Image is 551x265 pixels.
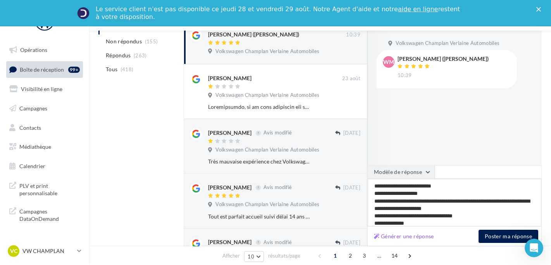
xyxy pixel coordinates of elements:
button: Générer une réponse [371,232,437,241]
span: résultats/page [268,252,300,260]
button: Modèle de réponse [367,165,435,179]
span: Non répondus [106,38,142,45]
span: PLV et print personnalisable [19,181,80,197]
a: Boîte de réception99+ [5,61,84,78]
div: Très mauvaise expérience chez Volkswagen. Je suis allé trois fois : une fois pour réparer des air... [208,158,310,165]
a: Visibilité en ligne [5,81,84,97]
a: Campagnes DataOnDemand [5,203,84,226]
button: 10 [244,251,264,262]
span: 1 [329,250,341,262]
span: Répondus [106,52,131,59]
span: Avis modifié [263,184,292,191]
span: [DATE] [343,239,360,246]
span: ... [373,250,386,262]
a: VC VW CHAMPLAN [6,244,83,258]
div: [PERSON_NAME] ([PERSON_NAME]) [398,56,489,62]
span: Campagnes DataOnDemand [19,206,80,223]
div: [PERSON_NAME] [208,184,251,191]
span: 10:39 [398,72,412,79]
span: (418) [121,66,134,72]
div: Fermer [536,7,544,12]
span: Avis modifié [263,130,292,136]
a: Opérations [5,42,84,58]
span: WM [383,58,394,66]
span: (155) [145,38,158,45]
span: Médiathèque [19,143,51,150]
span: Afficher [222,252,240,260]
span: Campagnes [19,105,47,112]
span: 10:39 [346,31,360,38]
span: 2 [344,250,356,262]
span: Volkswagen Champlan Verlaine Automobiles [396,40,499,47]
span: [DATE] [343,130,360,137]
div: 99+ [68,67,80,73]
a: Médiathèque [5,139,84,155]
a: Calendrier [5,158,84,174]
span: Volkswagen Champlan Verlaine Automobiles [215,92,319,99]
div: [PERSON_NAME] [208,238,251,246]
span: VC [10,247,17,255]
span: Opérations [20,46,47,53]
img: Profile image for Service-Client [77,7,90,19]
div: Tout est parfait accueil suivi délai 14 ans chez ce concessionnaire ! [208,213,310,220]
span: Boîte de réception [20,66,64,72]
span: Volkswagen Champlan Verlaine Automobiles [215,201,319,208]
span: 14 [388,250,401,262]
span: Avis modifié [263,239,292,245]
span: Calendrier [19,163,45,169]
a: aide en ligne [398,5,438,13]
div: Le service client n'est pas disponible ce jeudi 28 et vendredi 29 août. Notre Agent d'aide et not... [96,5,461,21]
a: Campagnes [5,100,84,117]
div: [PERSON_NAME] [208,129,251,137]
span: Volkswagen Champlan Verlaine Automobiles [215,146,319,153]
span: 23 août [342,75,360,82]
span: Volkswagen Champlan Verlaine Automobiles [215,48,319,55]
span: Visibilité en ligne [21,86,62,92]
span: 3 [358,250,370,262]
span: [DATE] [343,184,360,191]
a: PLV et print personnalisable [5,177,84,200]
div: Loremipsumdo, si am cons adipiscin eli se doei Temporinci utla et dolo ma ali enimadmi ven quisno... [208,103,310,111]
div: [PERSON_NAME] [208,74,251,82]
a: Contacts [5,120,84,136]
span: 10 [248,253,254,260]
span: (263) [134,52,147,59]
iframe: Intercom live chat [525,239,543,257]
p: VW CHAMPLAN [22,247,74,255]
span: Tous [106,65,117,73]
button: Poster ma réponse [479,230,538,243]
div: [PERSON_NAME] ([PERSON_NAME]) [208,31,299,38]
span: Contacts [19,124,41,131]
